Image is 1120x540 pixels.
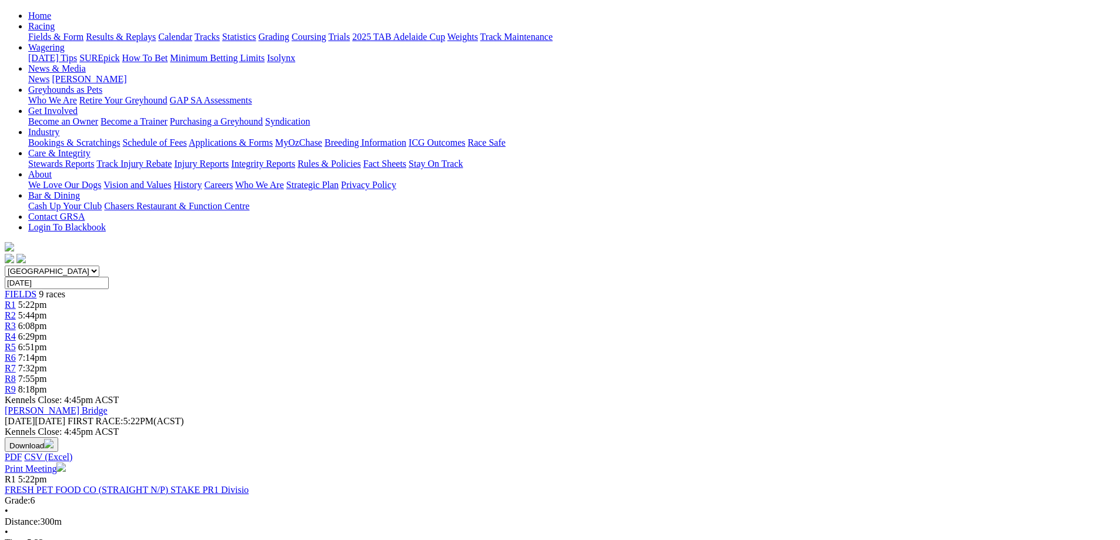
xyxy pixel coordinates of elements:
a: Stay On Track [409,159,463,169]
a: R2 [5,310,16,320]
div: News & Media [28,74,1115,85]
a: R8 [5,374,16,384]
a: R5 [5,342,16,352]
span: Kennels Close: 4:45pm ACST [5,395,119,405]
a: Integrity Reports [231,159,295,169]
a: Tracks [195,32,220,42]
span: 5:22PM(ACST) [68,416,184,426]
a: Print Meeting [5,464,66,474]
span: 5:44pm [18,310,47,320]
div: Greyhounds as Pets [28,95,1115,106]
span: 8:18pm [18,384,47,394]
a: News [28,74,49,84]
a: About [28,169,52,179]
img: download.svg [44,439,54,448]
a: Statistics [222,32,256,42]
a: Results & Replays [86,32,156,42]
div: Kennels Close: 4:45pm ACST [5,427,1115,437]
a: Stewards Reports [28,159,94,169]
div: Wagering [28,53,1115,63]
span: • [5,506,8,516]
a: FRESH PET FOOD CO (STRAIGHT N/P) STAKE PR1 Divisio [5,485,249,495]
a: Syndication [265,116,310,126]
a: Greyhounds as Pets [28,85,102,95]
span: 7:32pm [18,363,47,373]
a: R9 [5,384,16,394]
span: [DATE] [5,416,35,426]
a: Cash Up Your Club [28,201,102,211]
a: Careers [204,180,233,190]
span: 7:55pm [18,374,47,384]
a: [DATE] Tips [28,53,77,63]
a: Schedule of Fees [122,137,186,147]
a: Bookings & Scratchings [28,137,120,147]
input: Select date [5,277,109,289]
a: Login To Blackbook [28,222,106,232]
a: Wagering [28,42,65,52]
span: 6:51pm [18,342,47,352]
a: Contact GRSA [28,212,85,222]
span: FIRST RACE: [68,416,123,426]
a: Coursing [292,32,326,42]
a: We Love Our Dogs [28,180,101,190]
div: 6 [5,495,1115,506]
a: Breeding Information [325,137,406,147]
div: Bar & Dining [28,201,1115,212]
span: R1 [5,474,16,484]
span: 6:29pm [18,331,47,341]
a: R6 [5,353,16,363]
span: 9 races [39,289,65,299]
div: About [28,180,1115,190]
div: Racing [28,32,1115,42]
a: MyOzChase [275,137,322,147]
a: R7 [5,363,16,373]
div: Industry [28,137,1115,148]
img: printer.svg [56,462,66,472]
a: Injury Reports [174,159,229,169]
a: Vision and Values [103,180,171,190]
span: 5:22pm [18,300,47,310]
a: Purchasing a Greyhound [170,116,263,126]
a: SUREpick [79,53,119,63]
a: Bar & Dining [28,190,80,200]
a: Care & Integrity [28,148,91,158]
a: Track Maintenance [480,32,553,42]
a: Track Injury Rebate [96,159,172,169]
a: Weights [447,32,478,42]
a: GAP SA Assessments [170,95,252,105]
span: [DATE] [5,416,65,426]
div: Download [5,452,1115,462]
a: R3 [5,321,16,331]
a: CSV (Excel) [24,452,72,462]
a: 2025 TAB Adelaide Cup [352,32,445,42]
img: facebook.svg [5,254,14,263]
span: Grade: [5,495,31,505]
a: Fields & Form [28,32,83,42]
a: Become a Trainer [101,116,168,126]
a: Race Safe [467,137,505,147]
a: R4 [5,331,16,341]
a: Grading [259,32,289,42]
a: Fact Sheets [363,159,406,169]
a: FIELDS [5,289,36,299]
a: Calendar [158,32,192,42]
a: Isolynx [267,53,295,63]
div: 300m [5,516,1115,527]
a: Trials [328,32,350,42]
a: Industry [28,127,59,137]
a: Home [28,11,51,21]
span: Distance: [5,516,40,526]
a: R1 [5,300,16,310]
a: [PERSON_NAME] [52,74,126,84]
a: Chasers Restaurant & Function Centre [104,201,249,211]
a: Become an Owner [28,116,98,126]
